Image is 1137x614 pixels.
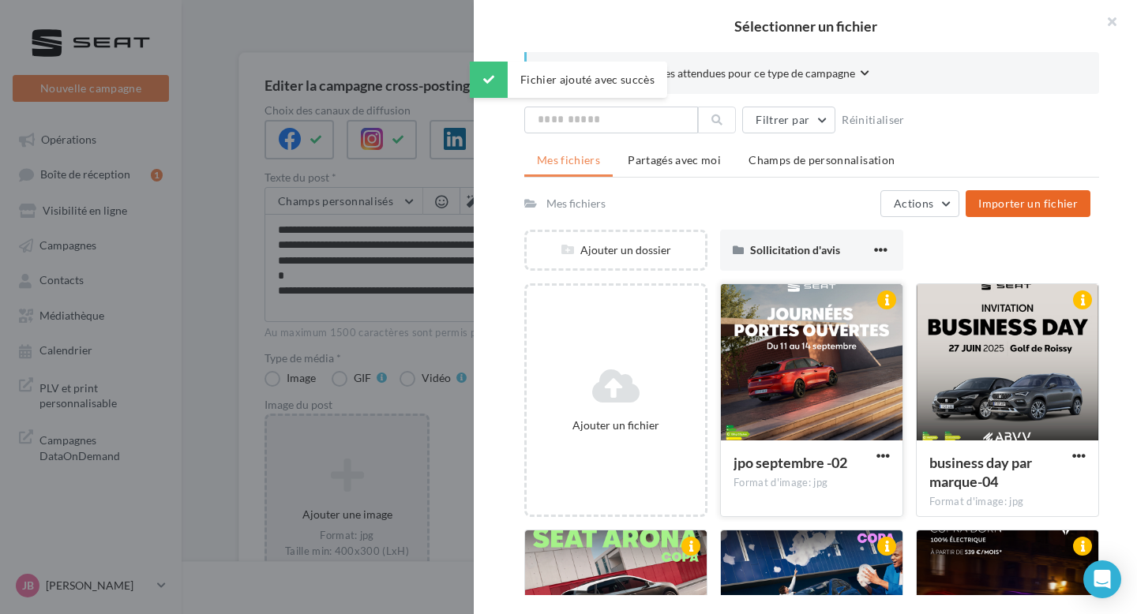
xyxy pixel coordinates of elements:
[749,153,895,167] span: Champs de personnalisation
[835,110,911,129] button: Réinitialiser
[546,196,606,212] div: Mes fichiers
[552,66,855,81] span: Consulter les contraintes attendues pour ce type de campagne
[527,242,705,258] div: Ajouter un dossier
[470,62,667,98] div: Fichier ajouté avec succès
[1083,560,1121,598] div: Open Intercom Messenger
[734,454,847,471] span: jpo septembre -02
[929,454,1032,490] span: business day par marque-04
[533,417,699,433] div: Ajouter un fichier
[552,65,869,84] button: Consulter les contraintes attendues pour ce type de campagne
[742,107,835,133] button: Filtrer par
[734,476,890,490] div: Format d'image: jpg
[978,197,1078,210] span: Importer un fichier
[628,153,721,167] span: Partagés avec moi
[537,153,600,167] span: Mes fichiers
[499,19,1112,33] h2: Sélectionner un fichier
[894,197,933,210] span: Actions
[750,243,840,256] span: Sollicitation d'avis
[929,495,1086,509] div: Format d'image: jpg
[966,190,1090,217] button: Importer un fichier
[880,190,959,217] button: Actions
